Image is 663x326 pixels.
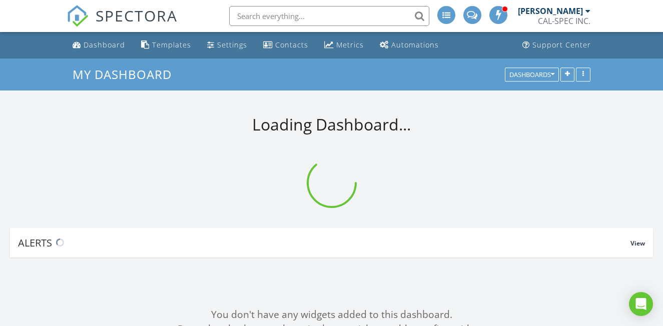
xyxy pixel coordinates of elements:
a: Automations (Advanced) [376,36,443,54]
a: Metrics [320,36,368,54]
a: Settings [203,36,251,54]
img: The Best Home Inspection Software - Spectora [67,5,89,27]
a: Support Center [518,36,595,54]
button: Dashboards [505,67,559,81]
div: Alerts [18,236,630,249]
div: Automations [391,40,439,49]
span: SPECTORA [96,5,178,26]
div: You don't have any widgets added to this dashboard. [10,307,653,322]
div: Support Center [532,40,591,49]
span: View [630,239,645,247]
div: Settings [217,40,247,49]
div: Open Intercom Messenger [629,292,653,316]
div: Contacts [275,40,308,49]
a: Dashboard [69,36,129,54]
div: Templates [152,40,191,49]
div: Dashboard [84,40,125,49]
div: Metrics [336,40,364,49]
div: Dashboards [509,71,554,78]
a: SPECTORA [67,13,178,34]
a: Templates [137,36,195,54]
input: Search everything... [229,6,429,26]
div: [PERSON_NAME] [518,6,583,16]
a: Contacts [259,36,312,54]
a: My Dashboard [73,66,180,82]
div: CAL-SPEC INC. [538,16,590,26]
